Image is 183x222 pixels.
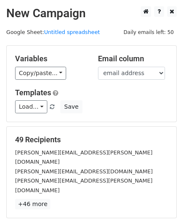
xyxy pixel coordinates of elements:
h5: Variables [15,54,85,63]
a: Copy/paste... [15,67,66,80]
a: Load... [15,100,47,113]
h5: 49 Recipients [15,135,168,144]
small: [PERSON_NAME][EMAIL_ADDRESS][DOMAIN_NAME] [15,168,153,175]
button: Save [60,100,82,113]
small: Google Sheet: [6,29,100,35]
iframe: Chat Widget [141,182,183,222]
a: Daily emails left: 50 [121,29,177,35]
a: Templates [15,88,51,97]
small: [PERSON_NAME][EMAIL_ADDRESS][PERSON_NAME][DOMAIN_NAME] [15,178,152,193]
h2: New Campaign [6,6,177,21]
h5: Email column [98,54,168,63]
a: +46 more [15,199,50,209]
span: Daily emails left: 50 [121,28,177,37]
small: [PERSON_NAME][EMAIL_ADDRESS][PERSON_NAME][DOMAIN_NAME] [15,149,152,165]
a: Untitled spreadsheet [44,29,100,35]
